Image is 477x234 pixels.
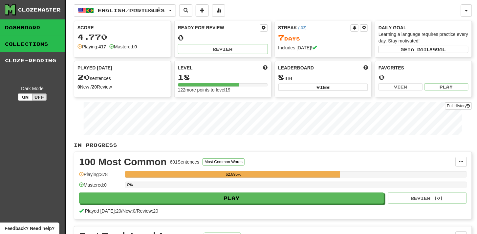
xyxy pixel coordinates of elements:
[196,4,209,17] button: Add sentence to collection
[203,158,245,166] button: Most Common Words
[212,4,225,17] button: More stats
[445,102,472,110] a: Full History
[298,26,307,30] a: (-03)
[178,65,193,71] span: Level
[77,72,90,82] span: 20
[98,8,165,13] span: English / Português
[278,33,285,42] span: 7
[388,193,467,204] button: Review (0)
[379,46,468,53] button: Seta dailygoal
[74,142,472,148] p: In Progress
[122,208,136,214] span: New: 0
[18,7,61,13] div: Clozemaster
[379,24,468,31] div: Daily Goal
[5,85,60,92] div: Dark Mode
[379,73,468,81] div: 0
[137,208,158,214] span: Review: 20
[178,44,268,54] button: Review
[278,84,368,91] button: View
[170,159,200,165] div: 601 Sentences
[278,34,368,42] div: Day s
[98,44,106,49] strong: 417
[77,73,167,82] div: sentences
[77,43,106,50] div: Playing:
[278,24,351,31] div: Streak
[278,44,368,51] div: Includes [DATE]!
[379,65,468,71] div: Favorites
[178,87,268,93] div: 122 more points to level 19
[411,47,433,52] span: a daily
[363,65,368,71] span: This week in points, UTC
[278,65,314,71] span: Leaderboard
[77,84,80,90] strong: 0
[134,44,137,49] strong: 0
[379,31,468,44] div: Learning a language requires practice every day. Stay motivated!
[136,208,137,214] span: /
[5,225,54,232] span: Open feedback widget
[127,171,340,178] div: 62.895%
[79,182,122,193] div: Mastered: 0
[79,157,167,167] div: 100 Most Common
[77,24,167,31] div: Score
[178,24,260,31] div: Ready for Review
[85,208,121,214] span: Played [DATE]: 20
[74,4,176,17] button: English/Português
[178,34,268,42] div: 0
[178,73,268,81] div: 18
[379,83,423,91] button: View
[79,193,384,204] button: Play
[278,72,285,82] span: 8
[263,65,268,71] span: Score more points to level up
[179,4,192,17] button: Search sentences
[18,93,33,101] button: On
[79,171,122,182] div: Playing: 378
[278,73,368,82] div: th
[121,208,122,214] span: /
[109,43,137,50] div: Mastered:
[424,83,468,91] button: Play
[77,84,167,90] div: New / Review
[92,84,97,90] strong: 20
[32,93,47,101] button: Off
[77,33,167,41] div: 4.770
[77,65,112,71] span: Played [DATE]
